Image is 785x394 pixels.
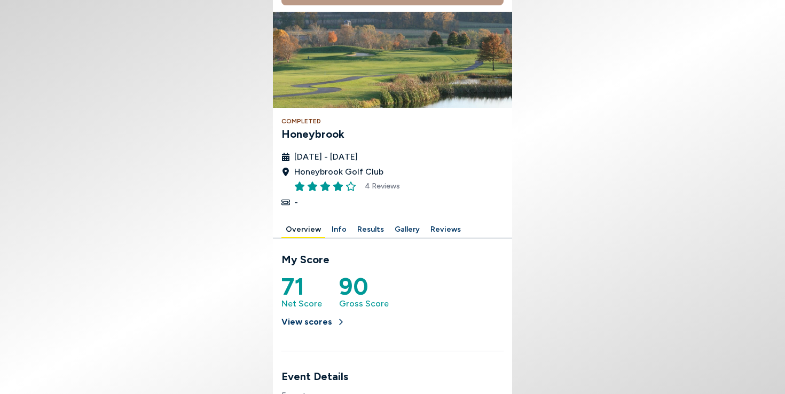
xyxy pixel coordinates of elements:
h3: Honeybrook [281,126,504,142]
h4: Completed [281,116,504,126]
h3: My Score [281,251,504,267]
button: Gallery [390,222,424,238]
button: Results [353,222,388,238]
span: - [294,196,298,209]
h5: 90 [339,276,389,297]
button: Rate this item 2 stars [307,181,318,192]
button: Rate this item 1 stars [294,181,305,192]
button: View scores [281,310,345,334]
h5: 71 [281,276,322,297]
span: Net Score [281,297,322,310]
button: Reviews [426,222,465,238]
button: Info [327,222,351,238]
span: Gross Score [339,297,389,310]
button: Overview [281,222,325,238]
button: Rate this item 5 stars [346,181,356,192]
button: Rate this item 3 stars [320,181,331,192]
h3: Event Details [281,368,504,384]
img: Honeybrook [273,12,512,108]
div: Manage your account [273,222,512,238]
span: [DATE] - [DATE] [294,151,358,163]
span: 4 Reviews [365,180,400,192]
span: Honeybrook Golf Club [294,166,383,178]
button: Rate this item 4 stars [333,181,343,192]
